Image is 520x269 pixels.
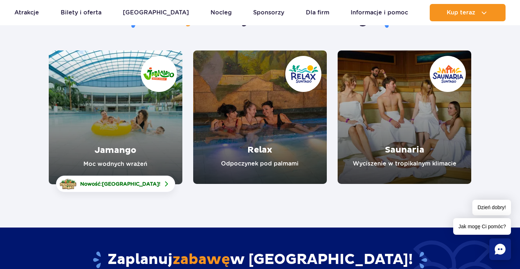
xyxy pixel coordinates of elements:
[338,50,471,184] a: Saunaria
[489,238,511,260] div: Chat
[123,4,189,21] a: [GEOGRAPHIC_DATA]
[351,4,408,21] a: Informacje i pomoc
[80,180,160,188] span: Nowość: !
[14,4,39,21] a: Atrakcje
[430,4,506,21] button: Kup teraz
[253,4,284,21] a: Sponsorzy
[453,218,511,235] span: Jak mogę Ci pomóc?
[49,50,182,184] a: Jamango
[61,4,101,21] a: Bilety i oferta
[56,176,175,192] a: Nowość:[GEOGRAPHIC_DATA]!
[102,181,159,187] span: [GEOGRAPHIC_DATA]
[193,50,327,184] a: Relax
[306,4,329,21] a: Dla firm
[447,9,475,16] span: Kup teraz
[472,200,511,215] span: Dzień dobry!
[211,4,232,21] a: Nocleg
[173,251,230,269] span: zabawę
